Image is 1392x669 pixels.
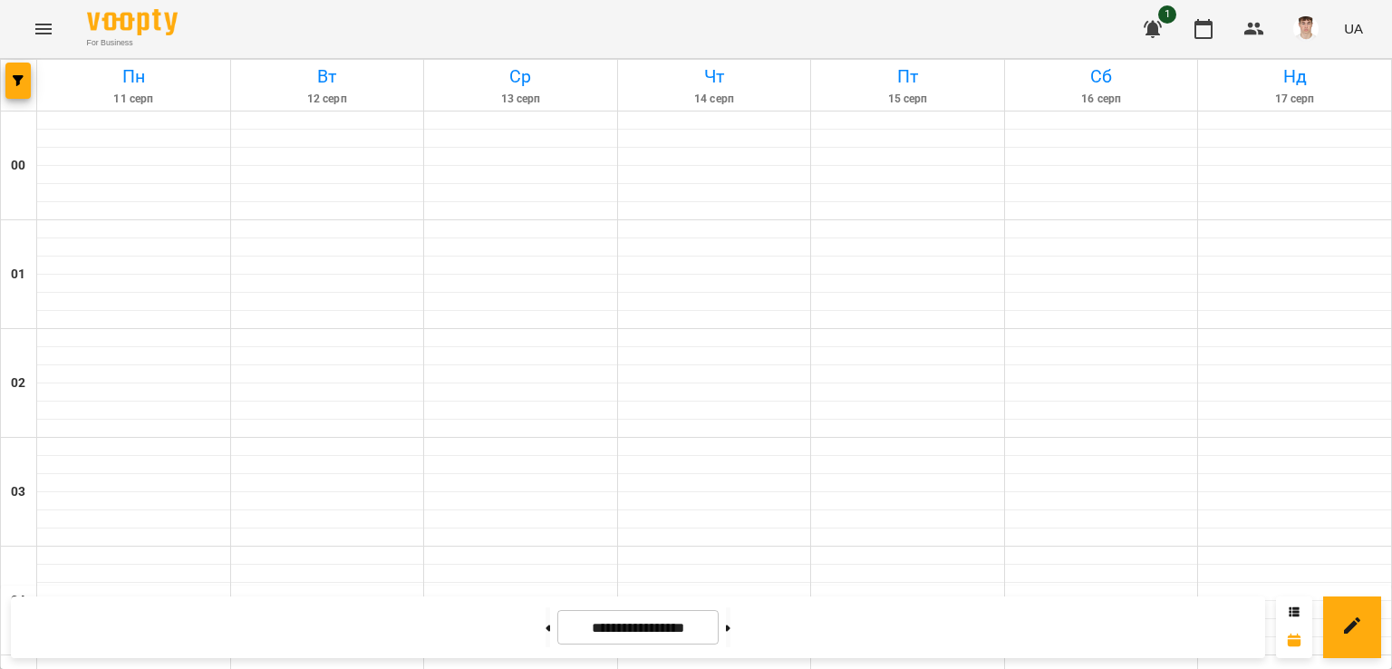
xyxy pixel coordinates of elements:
h6: 13 серп [427,91,614,108]
span: For Business [87,37,178,49]
h6: 11 серп [40,91,227,108]
button: Menu [22,7,65,51]
h6: 16 серп [1008,91,1195,108]
h6: 02 [11,373,25,393]
h6: Сб [1008,63,1195,91]
button: UA [1337,12,1370,45]
h6: 03 [11,482,25,502]
h6: Пн [40,63,227,91]
h6: 14 серп [621,91,808,108]
h6: Ср [427,63,614,91]
h6: 00 [11,156,25,176]
h6: Нд [1201,63,1388,91]
h6: Чт [621,63,808,91]
h6: 17 серп [1201,91,1388,108]
h6: 12 серп [234,91,421,108]
img: Voopty Logo [87,9,178,35]
span: 1 [1158,5,1176,24]
h6: Вт [234,63,421,91]
img: 8fe045a9c59afd95b04cf3756caf59e6.jpg [1293,16,1319,42]
h6: Пт [814,63,1001,91]
h6: 01 [11,265,25,285]
span: UA [1344,19,1363,38]
h6: 15 серп [814,91,1001,108]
